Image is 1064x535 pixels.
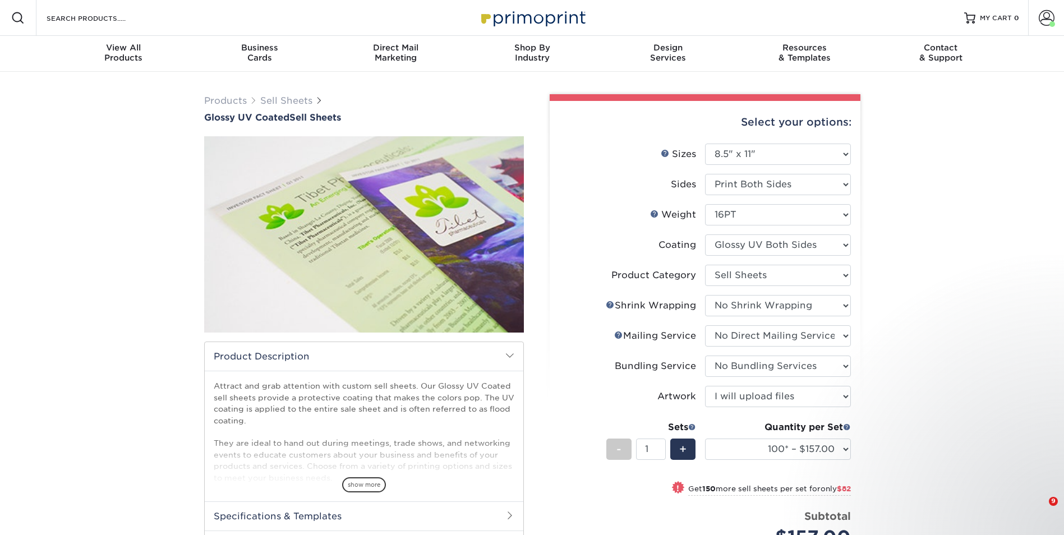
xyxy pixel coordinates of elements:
[204,112,289,123] span: Glossy UV Coated
[214,380,514,483] p: Attract and grab attention with custom sell sheets. Our Glossy UV Coated sell sheets provide a pr...
[476,6,588,30] img: Primoprint
[616,441,621,458] span: -
[873,43,1009,53] span: Contact
[205,501,523,531] h2: Specifications & Templates
[614,329,696,343] div: Mailing Service
[600,43,736,53] span: Design
[1014,14,1019,22] span: 0
[821,485,851,493] span: only
[191,43,328,53] span: Business
[606,299,696,312] div: Shrink Wrapping
[204,124,524,345] img: Glossy UV Coated 01
[600,43,736,63] div: Services
[328,43,464,63] div: Marketing
[679,441,687,458] span: +
[606,421,696,434] div: Sets
[702,485,716,493] strong: 150
[205,342,523,371] h2: Product Description
[464,43,600,53] span: Shop By
[45,11,155,25] input: SEARCH PRODUCTS.....
[661,147,696,161] div: Sizes
[464,36,600,72] a: Shop ByIndustry
[837,485,851,493] span: $82
[56,36,192,72] a: View AllProducts
[658,238,696,252] div: Coating
[1026,497,1053,524] iframe: Intercom live chat
[705,421,851,434] div: Quantity per Set
[56,43,192,53] span: View All
[204,112,524,123] a: Glossy UV CoatedSell Sheets
[1049,497,1058,506] span: 9
[980,13,1012,23] span: MY CART
[191,36,328,72] a: BusinessCards
[873,36,1009,72] a: Contact& Support
[56,43,192,63] div: Products
[615,359,696,373] div: Bundling Service
[328,43,464,53] span: Direct Mail
[671,178,696,191] div: Sides
[611,269,696,282] div: Product Category
[736,36,873,72] a: Resources& Templates
[191,43,328,63] div: Cards
[342,477,386,492] span: show more
[204,95,247,106] a: Products
[688,485,851,496] small: Get more sell sheets per set for
[736,43,873,53] span: Resources
[736,43,873,63] div: & Templates
[676,482,679,494] span: !
[260,95,312,106] a: Sell Sheets
[657,390,696,403] div: Artwork
[464,43,600,63] div: Industry
[873,43,1009,63] div: & Support
[328,36,464,72] a: Direct MailMarketing
[600,36,736,72] a: DesignServices
[204,112,524,123] h1: Sell Sheets
[650,208,696,222] div: Weight
[559,101,851,144] div: Select your options:
[804,510,851,522] strong: Subtotal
